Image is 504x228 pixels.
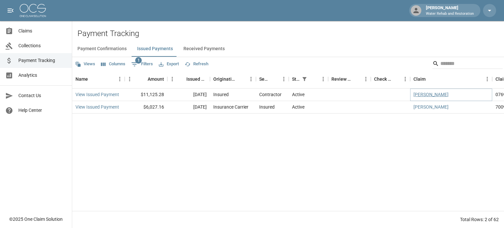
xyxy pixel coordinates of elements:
[213,104,248,110] div: Insurance Carrier
[246,74,256,84] button: Menu
[426,11,474,17] p: Water Rehab and Restoration
[183,59,210,69] button: Refresh
[391,74,400,84] button: Sort
[371,70,410,88] div: Check Number
[167,101,210,114] div: [DATE]
[361,74,371,84] button: Menu
[20,4,46,17] img: ocs-logo-white-transparent.png
[413,91,449,98] a: [PERSON_NAME]
[292,70,300,88] div: Status
[432,58,503,70] div: Search
[279,74,289,84] button: Menu
[423,5,476,16] div: [PERSON_NAME]
[18,72,67,79] span: Analytics
[300,74,309,84] div: 1 active filter
[178,41,230,57] button: Received Payments
[300,74,309,84] button: Show filters
[125,74,135,84] button: Menu
[132,41,178,57] button: Issued Payments
[18,107,67,114] span: Help Center
[88,74,97,84] button: Sort
[413,70,426,88] div: Claim
[292,91,304,98] div: Active
[328,70,371,88] div: Review Status
[115,74,125,84] button: Menu
[135,57,142,64] span: 1
[77,29,504,38] h2: Payment Tracking
[167,89,210,101] div: [DATE]
[410,70,492,88] div: Claim
[270,74,279,84] button: Sort
[72,41,132,57] button: Payment Confirmations
[138,74,148,84] button: Sort
[18,57,67,64] span: Payment Tracking
[18,42,67,49] span: Collections
[259,70,270,88] div: Sent To
[482,74,492,84] button: Menu
[352,74,361,84] button: Sort
[309,74,318,84] button: Sort
[18,92,67,99] span: Contact Us
[186,70,207,88] div: Issued Date
[213,70,237,88] div: Originating From
[130,59,155,70] button: Show filters
[75,104,119,110] a: View Issued Payment
[99,59,127,69] button: Select columns
[148,70,164,88] div: Amount
[72,41,504,57] div: dynamic tabs
[460,216,499,223] div: Total Rows: 2 of 62
[374,70,391,88] div: Check Number
[237,74,246,84] button: Sort
[259,104,275,110] div: Insured
[167,70,210,88] div: Issued Date
[4,4,17,17] button: open drawer
[400,74,410,84] button: Menu
[9,216,63,222] div: © 2025 One Claim Solution
[73,59,97,69] button: Views
[256,70,289,88] div: Sent To
[259,91,282,98] div: Contractor
[125,101,167,114] div: $6,027.16
[75,91,119,98] a: View Issued Payment
[318,74,328,84] button: Menu
[213,91,229,98] div: Insured
[210,70,256,88] div: Originating From
[177,74,186,84] button: Sort
[75,70,88,88] div: Name
[426,74,435,84] button: Sort
[331,70,352,88] div: Review Status
[125,70,167,88] div: Amount
[18,28,67,34] span: Claims
[167,74,177,84] button: Menu
[289,70,328,88] div: Status
[72,70,125,88] div: Name
[157,59,180,69] button: Export
[413,104,449,110] a: [PERSON_NAME]
[125,89,167,101] div: $11,125.28
[292,104,304,110] div: Active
